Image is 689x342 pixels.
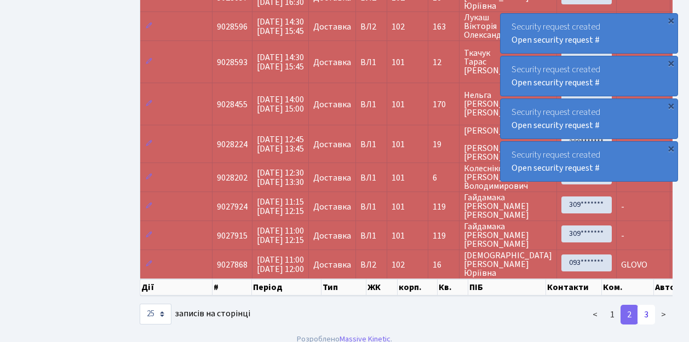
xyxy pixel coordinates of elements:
span: Гайдамака [PERSON_NAME] [PERSON_NAME] [464,193,552,219]
span: 101 [392,98,405,111]
span: Нельга [PERSON_NAME] [PERSON_NAME] [464,91,552,117]
span: 6 [433,173,455,182]
span: 16 [433,260,455,269]
span: [DATE] 14:00 [DATE] 15:00 [257,94,304,115]
div: Security request created [501,14,677,53]
select: записів на сторінці [140,304,171,324]
span: 101 [392,230,405,242]
span: GLOVO [621,259,647,271]
span: 101 [392,138,405,150]
span: Лукаш Вікторія Олександрівна [464,13,552,39]
span: - [621,230,624,242]
span: [DATE] 12:30 [DATE] 13:30 [257,167,304,188]
span: ВЛ1 [360,100,382,109]
div: × [665,100,676,111]
th: ПІБ [468,279,546,295]
span: Доставка [313,260,351,269]
span: [DATE] 11:15 [DATE] 12:15 [257,196,304,217]
th: корп. [398,279,438,295]
span: 102 [392,259,405,271]
div: Security request created [501,99,677,138]
span: Ткачук Тарас [PERSON_NAME] [464,49,552,75]
th: Контакти [546,279,602,295]
span: 19 [433,140,455,149]
span: [DATE] 14:30 [DATE] 15:45 [257,16,304,37]
label: записів на сторінці [140,304,250,324]
a: Open security request # [512,77,600,89]
span: 9027868 [217,259,248,271]
span: 119 [433,202,455,211]
span: ВЛ1 [360,140,382,149]
th: ЖК [366,279,398,295]
span: 102 [392,21,405,33]
span: 170 [433,100,455,109]
span: 9028224 [217,138,248,150]
span: [DATE] 14:30 [DATE] 15:45 [257,51,304,73]
div: Security request created [501,142,677,181]
span: 9027915 [217,230,248,242]
a: 3 [638,305,655,324]
a: 1 [604,305,621,324]
span: ВЛ1 [360,58,382,67]
span: Гайдамака [PERSON_NAME] [PERSON_NAME] [464,222,552,248]
span: [DATE] 11:00 [DATE] 12:15 [257,225,304,246]
span: 101 [392,56,405,68]
span: 9028202 [217,172,248,184]
th: Дії [140,279,213,295]
span: 9028593 [217,56,248,68]
a: < [586,305,604,324]
th: Ком. [602,279,654,295]
div: × [665,57,676,68]
a: 2 [621,305,638,324]
div: × [665,15,676,26]
span: 9028596 [217,21,248,33]
a: Open security request # [512,119,600,131]
span: Доставка [313,173,351,182]
th: Кв. [438,279,468,295]
span: 101 [392,172,405,184]
a: > [654,305,673,324]
span: [DATE] 12:45 [DATE] 13:45 [257,134,304,155]
span: 101 [392,201,405,213]
span: Доставка [313,58,351,67]
span: Доставка [313,100,351,109]
span: ВЛ2 [360,22,382,31]
th: Тип [321,279,366,295]
th: # [213,279,252,295]
a: Open security request # [512,34,600,46]
span: [PERSON_NAME] [PERSON_NAME] [PERSON_NAME] [464,126,552,161]
span: ВЛ1 [360,202,382,211]
span: 12 [433,58,455,67]
span: ВЛ1 [360,231,382,240]
span: Доставка [313,22,351,31]
div: × [665,143,676,154]
span: Доставка [313,202,351,211]
span: - [621,201,624,213]
span: ВЛ2 [360,260,382,269]
span: ВЛ1 [360,173,382,182]
span: Доставка [313,140,351,149]
a: Open security request # [512,162,600,174]
span: Доставка [313,231,351,240]
span: [DEMOGRAPHIC_DATA] [PERSON_NAME] Юріївна [464,251,552,277]
div: Security request created [501,56,677,96]
span: 163 [433,22,455,31]
span: 9028455 [217,98,248,111]
span: 119 [433,231,455,240]
span: [DATE] 11:00 [DATE] 12:00 [257,254,304,275]
span: 9027924 [217,201,248,213]
th: Період [252,279,321,295]
span: Колесніков [PERSON_NAME] Володимирович [464,164,552,190]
